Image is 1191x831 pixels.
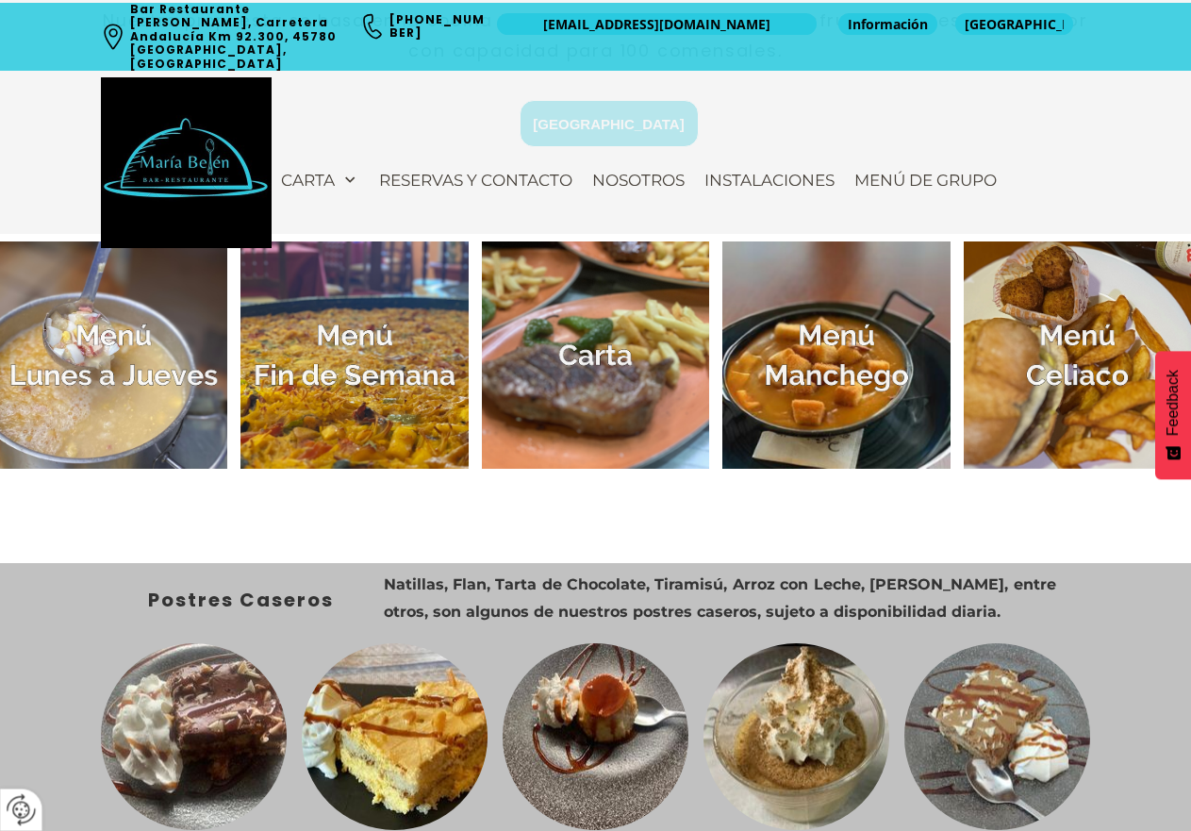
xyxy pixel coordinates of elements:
[272,161,369,199] a: Carta
[854,171,997,190] span: Menú de Grupo
[130,1,340,72] a: Bar Restaurante [PERSON_NAME], Carretera Andalucía Km 92.300, 45780 [GEOGRAPHIC_DATA], [GEOGRAPHI...
[583,161,694,199] a: Nosotros
[838,13,937,35] a: Información
[101,77,272,248] img: Bar Restaurante María Belén
[148,587,334,613] span: Postres Caseros
[722,241,950,469] a: menu manchego
[379,171,572,190] span: Reservas y contacto
[955,13,1073,35] a: [GEOGRAPHIC_DATA]
[370,161,582,199] a: Reservas y contacto
[482,241,709,469] a: carta restaurante maria belen
[389,11,485,41] a: [PHONE_NUMBER]
[965,15,1064,34] span: [GEOGRAPHIC_DATA]
[703,643,889,829] a: IMG_4839
[904,643,1090,829] a: IMG_4840
[1155,351,1191,479] button: Feedback - Mostrar encuesta
[302,643,488,829] a: IMG_4838
[848,15,928,34] span: Información
[695,161,844,199] a: Instalaciones
[1165,370,1182,436] span: Feedback
[845,161,1006,199] a: Menú de Grupo
[543,15,770,34] span: [EMAIL_ADDRESS][DOMAIN_NAME]
[592,171,685,190] span: Nosotros
[240,241,468,469] a: menu fin de semana
[503,643,688,829] a: 6e369ef4-4174-407a-8556-dcb949092cf8
[384,575,1056,621] span: Natillas, Flan, Tarta de Chocolate, Tiramisú, Arroz con Leche, [PERSON_NAME], entre otros, son al...
[964,241,1191,469] a: menu celiaco
[497,13,817,35] a: [EMAIL_ADDRESS][DOMAIN_NAME]
[281,171,335,190] span: Carta
[101,643,287,829] a: 7d1a16ee-2391-4491-b832-cb5eeba5af78
[704,171,835,190] span: Instalaciones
